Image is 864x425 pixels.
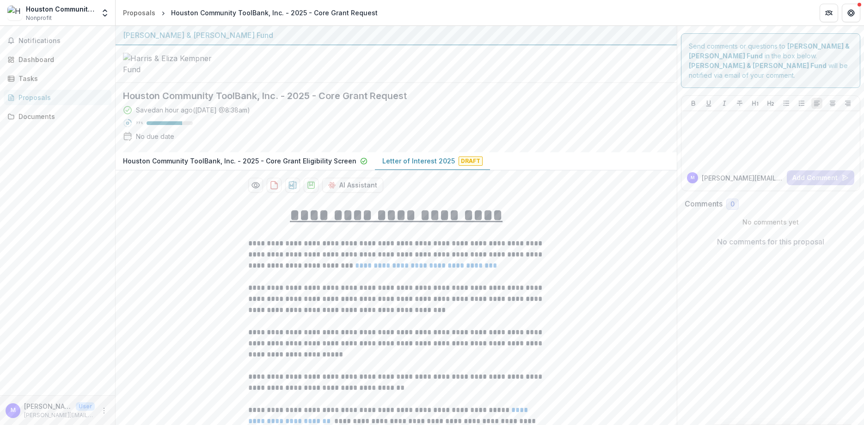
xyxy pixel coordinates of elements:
[267,178,282,193] button: download-proposal
[322,178,383,193] button: AI Assistant
[24,411,95,419] p: [PERSON_NAME][EMAIL_ADDRESS][PERSON_NAME][DOMAIN_NAME]
[685,200,723,208] h2: Comments
[26,14,52,22] span: Nonprofit
[730,200,735,208] span: 0
[691,175,695,180] div: megan.roiz@toolbank.org
[719,98,730,109] button: Italicize
[18,93,104,102] div: Proposals
[304,178,319,193] button: download-proposal
[123,30,669,41] div: [PERSON_NAME] & [PERSON_NAME] Fund
[98,4,111,22] button: Open entity switcher
[248,178,263,193] button: Preview bd0b3739-8da2-4ff2-a664-30db1f443054-1.pdf
[811,98,822,109] button: Align Left
[827,98,838,109] button: Align Center
[136,120,143,126] p: 77 %
[18,112,104,121] div: Documents
[4,33,111,48] button: Notifications
[842,98,853,109] button: Align Right
[4,52,111,67] a: Dashboard
[796,98,807,109] button: Ordered List
[123,53,215,75] img: Harris & Eliza Kempner Fund
[781,98,792,109] button: Bullet List
[285,178,300,193] button: download-proposal
[18,37,108,45] span: Notifications
[136,131,174,141] div: No due date
[4,71,111,86] a: Tasks
[382,156,455,166] p: Letter of Interest 2025
[717,236,824,247] p: No comments for this proposal
[688,98,699,109] button: Bold
[734,98,745,109] button: Strike
[98,405,110,416] button: More
[11,407,16,413] div: megan.roiz@toolbank.org
[26,4,95,14] div: Houston Community ToolBank, Inc.
[76,402,95,411] p: User
[842,4,860,22] button: Get Help
[685,217,857,227] p: No comments yet
[123,8,155,18] div: Proposals
[4,109,111,124] a: Documents
[123,156,356,166] p: Houston Community ToolBank, Inc. - 2025 - Core Grant Eligibility Screen
[703,98,714,109] button: Underline
[7,6,22,20] img: Houston Community ToolBank, Inc.
[750,98,761,109] button: Heading 1
[765,98,776,109] button: Heading 2
[24,401,72,411] p: [PERSON_NAME][EMAIL_ADDRESS][PERSON_NAME][DOMAIN_NAME]
[18,55,104,64] div: Dashboard
[459,156,483,166] span: Draft
[171,8,378,18] div: Houston Community ToolBank, Inc. - 2025 - Core Grant Request
[689,62,827,69] strong: [PERSON_NAME] & [PERSON_NAME] Fund
[702,173,783,183] p: [PERSON_NAME][EMAIL_ADDRESS][PERSON_NAME][DOMAIN_NAME]
[123,90,655,101] h2: Houston Community ToolBank, Inc. - 2025 - Core Grant Request
[681,33,860,88] div: Send comments or questions to in the box below. will be notified via email of your comment.
[18,74,104,83] div: Tasks
[119,6,159,19] a: Proposals
[136,105,250,115] div: Saved an hour ago ( [DATE] @ 8:38am )
[119,6,381,19] nav: breadcrumb
[820,4,838,22] button: Partners
[4,90,111,105] a: Proposals
[787,170,854,185] button: Add Comment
